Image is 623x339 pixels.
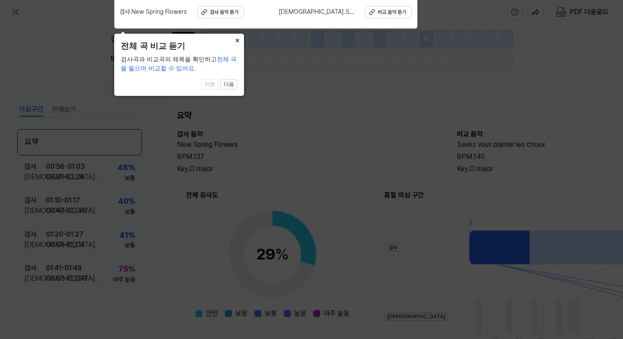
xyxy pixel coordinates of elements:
[279,8,355,16] span: [DEMOGRAPHIC_DATA] . Savez vous planter les choux
[119,8,187,16] span: 검사 . New Spring Flowers
[210,9,238,16] div: 검사 음악 듣기
[121,40,238,53] header: 전체 곡 비교 듣기
[121,55,238,73] div: 검사곡과 비교곡의 제목을 확인하고
[365,6,412,18] button: 비교 음악 듣기
[220,79,238,90] button: 다음
[230,34,244,46] button: Close
[378,9,406,16] div: 비교 음악 듣기
[121,56,237,72] span: 전체 곡을 들으며 비교할 수 있어요.
[197,6,244,18] button: 검사 음악 듣기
